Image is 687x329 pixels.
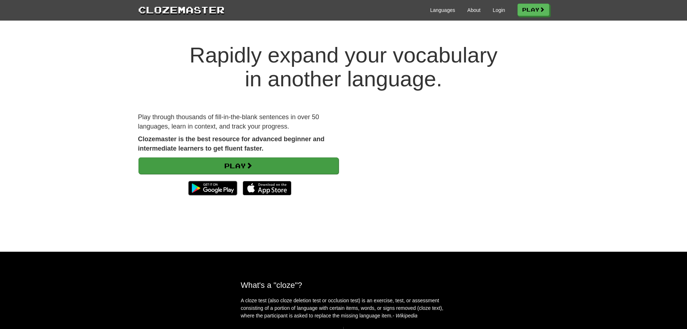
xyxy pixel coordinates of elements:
[138,157,339,174] a: Play
[493,7,505,14] a: Login
[241,281,446,290] h2: What's a "cloze"?
[518,4,549,16] a: Play
[393,313,418,319] em: - Wikipedia
[138,113,338,131] p: Play through thousands of fill-in-the-blank sentences in over 50 languages, learn in context, and...
[138,135,325,152] strong: Clozemaster is the best resource for advanced beginner and intermediate learners to get fluent fa...
[243,181,291,195] img: Download_on_the_App_Store_Badge_US-UK_135x40-25178aeef6eb6b83b96f5f2d004eda3bffbb37122de64afbaef7...
[241,297,446,320] p: A cloze test (also cloze deletion test or occlusion test) is an exercise, test, or assessment con...
[467,7,481,14] a: About
[430,7,455,14] a: Languages
[138,3,225,16] a: Clozemaster
[185,177,241,199] img: Get it on Google Play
